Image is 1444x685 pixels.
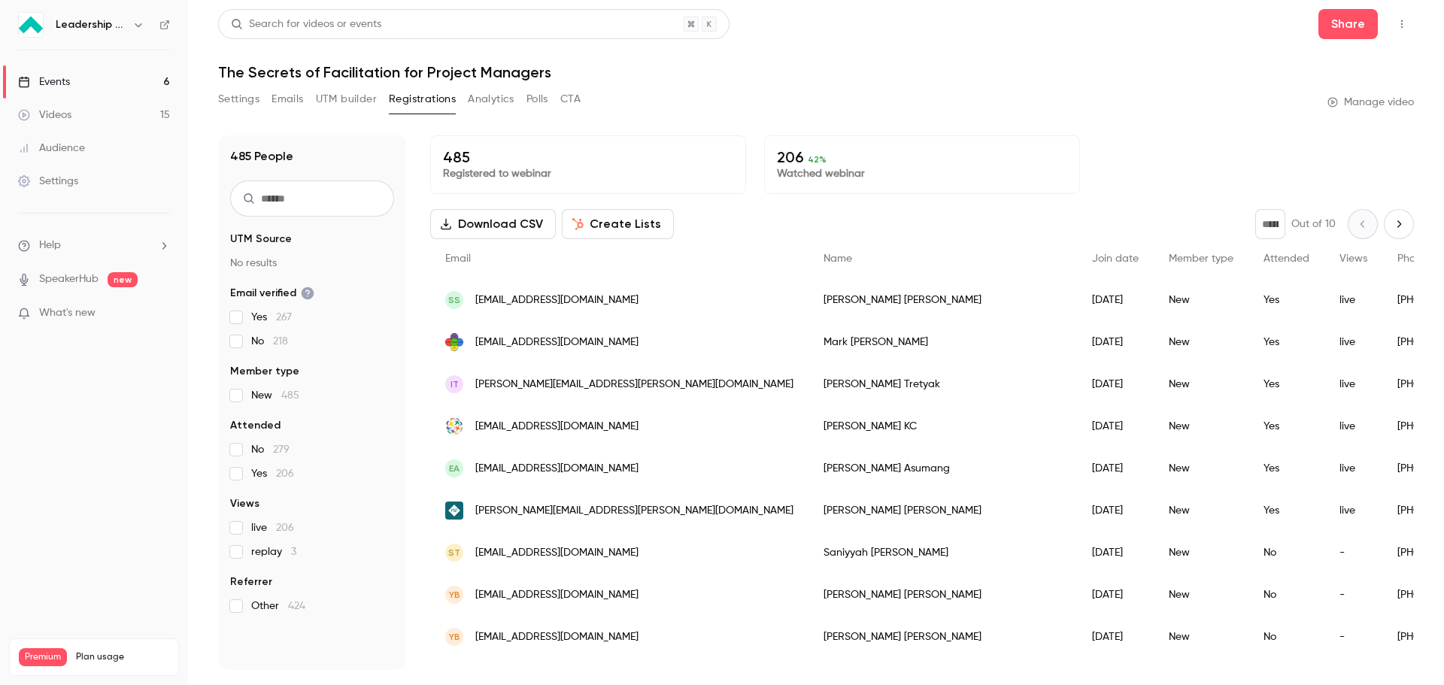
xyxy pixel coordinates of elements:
div: New [1154,321,1248,363]
span: Views [230,496,259,511]
span: 3 [291,547,296,557]
div: Saniyyah [PERSON_NAME] [808,532,1077,574]
div: New [1154,616,1248,658]
span: live [251,520,294,535]
button: Create Lists [562,209,674,239]
p: Out of 10 [1291,217,1336,232]
img: globalpeace.org [445,417,463,435]
div: [DATE] [1077,532,1154,574]
button: Next page [1384,209,1414,239]
div: [PERSON_NAME] Tretyak [808,363,1077,405]
h1: The Secrets of Facilitation for Project Managers [218,63,1414,81]
button: Registrations [389,87,456,111]
p: No results [230,256,394,271]
div: Search for videos or events [231,17,381,32]
span: Member type [230,364,299,379]
span: 279 [273,444,290,455]
p: 485 [443,148,733,166]
div: No [1248,616,1324,658]
button: Settings [218,87,259,111]
span: [EMAIL_ADDRESS][DOMAIN_NAME] [475,292,639,308]
span: Help [39,238,61,253]
div: New [1154,405,1248,447]
div: New [1154,490,1248,532]
img: markentrekin.com [445,333,463,351]
div: Yes [1248,279,1324,321]
span: [EMAIL_ADDRESS][DOMAIN_NAME] [475,587,639,603]
div: - [1324,616,1382,658]
div: [PERSON_NAME] [PERSON_NAME] [808,490,1077,532]
div: New [1154,363,1248,405]
span: What's new [39,305,96,321]
span: [PERSON_NAME][EMAIL_ADDRESS][PERSON_NAME][DOMAIN_NAME] [475,503,793,519]
div: No [1248,574,1324,616]
div: Audience [18,141,85,156]
p: 206 [777,148,1067,166]
div: [PERSON_NAME] Asumang [808,447,1077,490]
div: [PERSON_NAME] [PERSON_NAME] [808,616,1077,658]
button: UTM builder [316,87,377,111]
div: live [1324,279,1382,321]
span: Member type [1169,253,1233,264]
div: [PERSON_NAME] KC [808,405,1077,447]
div: Yes [1248,447,1324,490]
div: live [1324,405,1382,447]
p: Watched webinar [777,166,1067,181]
span: Plan usage [76,651,169,663]
span: Yes [251,466,294,481]
div: Yes [1248,490,1324,532]
div: Events [18,74,70,89]
button: Download CSV [430,209,556,239]
span: 267 [276,312,292,323]
div: - [1324,532,1382,574]
span: [EMAIL_ADDRESS][DOMAIN_NAME] [475,545,639,561]
iframe: Noticeable Trigger [152,307,170,320]
div: [DATE] [1077,616,1154,658]
div: Mark [PERSON_NAME] [808,321,1077,363]
div: No [1248,532,1324,574]
span: [EMAIL_ADDRESS][DOMAIN_NAME] [475,629,639,645]
span: 485 [281,390,299,401]
button: Analytics [468,87,514,111]
h6: Leadership Strategies - 2025 Webinars [56,17,126,32]
span: 424 [288,601,305,611]
span: replay [251,544,296,559]
span: Name [824,253,852,264]
div: [DATE] [1077,321,1154,363]
div: New [1154,279,1248,321]
button: Emails [272,87,303,111]
span: Join date [1092,253,1139,264]
div: [DATE] [1077,447,1154,490]
span: Email verified [230,286,314,301]
span: [EMAIL_ADDRESS][DOMAIN_NAME] [475,419,639,435]
span: No [251,334,288,349]
div: [DATE] [1077,490,1154,532]
span: 206 [276,468,294,479]
span: Premium [19,648,67,666]
button: CTA [560,87,581,111]
div: [DATE] [1077,405,1154,447]
span: [PERSON_NAME][EMAIL_ADDRESS][PERSON_NAME][DOMAIN_NAME] [475,377,793,393]
span: [EMAIL_ADDRESS][DOMAIN_NAME] [475,461,639,477]
div: [DATE] [1077,574,1154,616]
div: live [1324,447,1382,490]
span: EA [449,462,460,475]
span: YB [449,588,460,602]
li: help-dropdown-opener [18,238,170,253]
span: No [251,442,290,457]
div: [DATE] [1077,363,1154,405]
div: [PERSON_NAME] [PERSON_NAME] [808,574,1077,616]
div: New [1154,532,1248,574]
div: Settings [18,174,78,189]
div: [DATE] [1077,279,1154,321]
div: Videos [18,108,71,123]
span: ST [448,546,460,559]
h1: 485 People [230,147,293,165]
span: Views [1339,253,1367,264]
span: Attended [1263,253,1309,264]
span: Other [251,599,305,614]
section: facet-groups [230,232,394,614]
div: live [1324,321,1382,363]
img: Leadership Strategies - 2025 Webinars [19,13,43,37]
a: Manage video [1327,95,1414,110]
